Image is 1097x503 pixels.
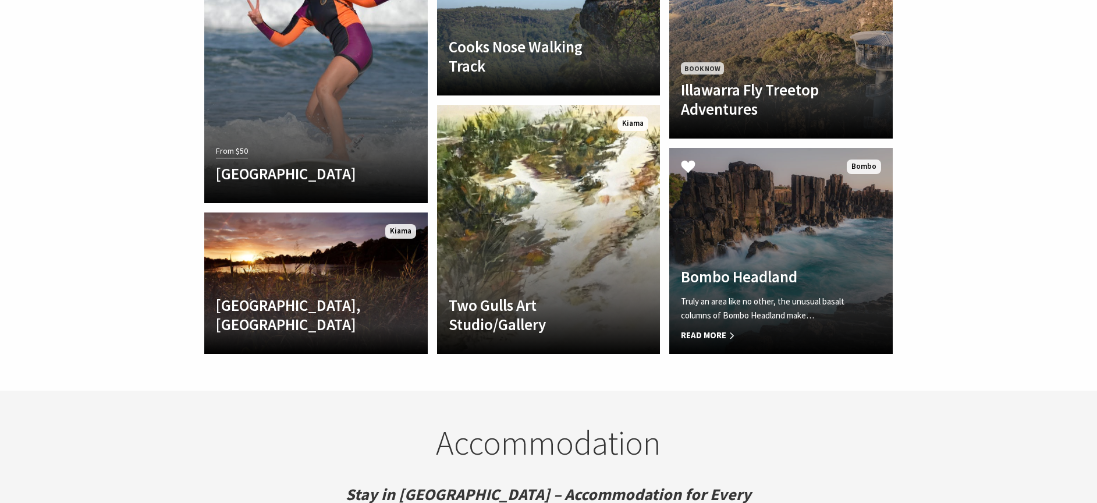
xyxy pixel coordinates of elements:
[681,80,847,118] h4: Illawarra Fly Treetop Adventures
[216,144,248,158] span: From $50
[437,105,661,354] a: Two Gulls Art Studio/Gallery Kiama
[681,267,847,286] h4: Bombo Headland
[449,37,615,75] h4: Cooks Nose Walking Track
[216,296,382,334] h4: [GEOGRAPHIC_DATA], [GEOGRAPHIC_DATA]
[681,295,847,323] p: Truly an area like no other, the unusual basalt columns of Bombo Headland make…
[669,148,707,187] button: Click to Favourite Bombo Headland
[847,160,881,174] span: Bombo
[681,62,724,75] span: Book Now
[216,164,382,183] h4: [GEOGRAPHIC_DATA]
[321,423,777,463] h2: Accommodation
[204,212,428,354] a: [GEOGRAPHIC_DATA], [GEOGRAPHIC_DATA] Kiama
[617,116,648,131] span: Kiama
[385,224,416,239] span: Kiama
[669,148,893,354] a: Bombo Headland Truly an area like no other, the unusual basalt columns of Bombo Headland make… Re...
[681,328,847,342] span: Read More
[449,296,615,334] h4: Two Gulls Art Studio/Gallery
